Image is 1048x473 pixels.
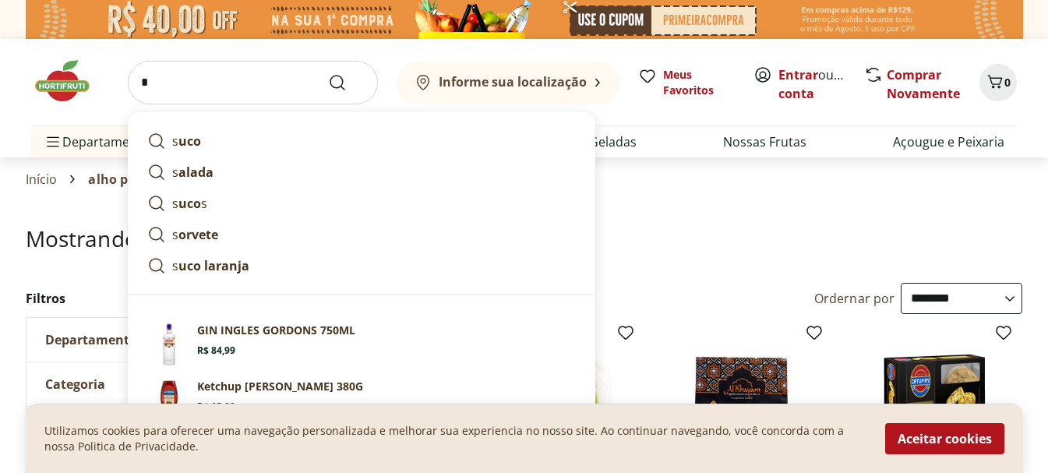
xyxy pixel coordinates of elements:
[172,225,218,244] p: s
[26,172,58,186] a: Início
[25,25,37,37] img: logo_orange.svg
[778,66,864,102] a: Criar conta
[172,132,201,150] p: s
[26,318,260,362] button: Departamento
[197,344,235,357] span: R$ 84,99
[31,58,109,104] img: Hortifruti
[141,188,582,219] a: sucos
[172,256,249,275] p: s
[141,125,582,157] a: suco
[26,226,1023,251] h1: Mostrando resultados para:
[397,61,619,104] button: Informe sua localização
[178,195,201,212] strong: uco
[44,25,76,37] div: v 4.0.25
[65,90,77,103] img: tab_domain_overview_orange.svg
[41,41,223,53] div: [PERSON_NAME]: [DOMAIN_NAME]
[439,73,587,90] b: Informe sua localização
[979,64,1017,101] button: Carrinho
[178,164,213,181] strong: alada
[893,132,1004,151] a: Açougue e Peixaria
[25,41,37,53] img: website_grey.svg
[172,163,213,182] p: s
[45,376,105,392] span: Categoria
[172,194,207,213] p: s s
[178,132,201,150] strong: uco
[723,132,806,151] a: Nossas Frutas
[197,401,235,413] span: R$ 13,99
[141,316,582,372] a: GIN INGLES GORDONS 750MLR$ 84,99
[663,67,735,98] span: Meus Favoritos
[814,290,895,307] label: Ordernar por
[26,362,260,406] button: Categoria
[778,65,848,103] span: ou
[638,67,735,98] a: Meus Favoritos
[197,323,355,338] p: GIN INGLES GORDONS 750ML
[178,257,249,274] strong: uco laranja
[26,283,261,314] h2: Filtros
[44,423,866,454] p: Utilizamos cookies para oferecer uma navegação personalizada e melhorar sua experiencia no nosso ...
[141,157,582,188] a: salada
[778,66,818,83] a: Entrar
[197,379,363,394] p: Ketchup [PERSON_NAME] 380G
[141,219,582,250] a: sorvete
[44,123,156,161] span: Departamentos
[128,61,378,104] input: search
[141,250,582,281] a: suco laranja
[44,123,62,161] button: Menu
[45,332,137,348] span: Departamento
[887,66,960,102] a: Comprar Novamente
[1004,75,1011,90] span: 0
[164,90,177,103] img: tab_keywords_by_traffic_grey.svg
[141,372,582,429] a: PrincipalKetchup [PERSON_NAME] 380GR$ 13,99
[178,226,218,243] strong: orvete
[147,379,191,422] img: Principal
[88,172,149,186] span: alho poro
[328,73,365,92] button: Submit Search
[182,92,250,102] div: Palavras-chave
[82,92,119,102] div: Domínio
[885,423,1004,454] button: Aceitar cookies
